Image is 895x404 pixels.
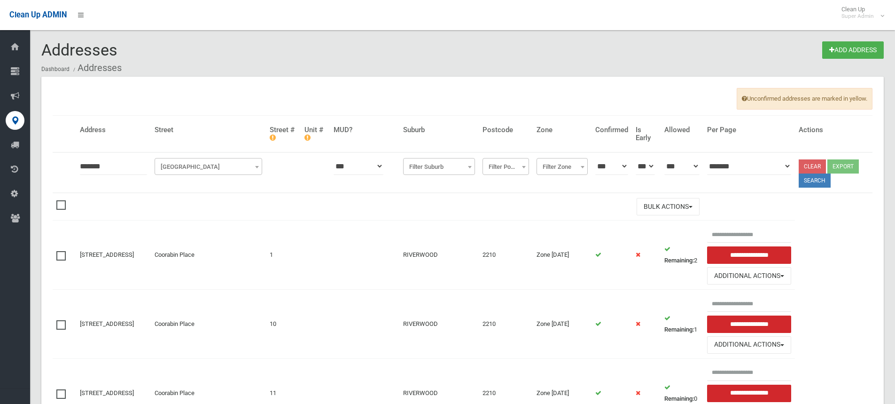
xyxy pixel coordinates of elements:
span: Filter Suburb [405,160,473,174]
strong: Remaining: [664,395,694,402]
small: Super Admin [841,13,874,20]
a: [STREET_ADDRESS] [80,389,134,396]
h4: Street # [270,126,297,142]
h4: Unit # [304,126,326,142]
button: Bulk Actions [637,198,700,215]
td: 2 [661,221,703,290]
strong: Remaining: [664,257,694,264]
td: 1 [266,221,301,290]
h4: Zone [537,126,588,134]
span: Filter Zone [539,160,585,174]
h4: Is Early [636,126,657,142]
span: Filter Zone [537,158,588,175]
a: Dashboard [41,66,70,72]
span: Unconfirmed addresses are marked in yellow. [737,88,872,110]
td: 2210 [479,290,533,359]
span: Clean Up [837,6,883,20]
button: Search [799,174,831,188]
td: RIVERWOOD [399,290,479,359]
h4: Street [155,126,262,134]
td: 1 [661,290,703,359]
h4: Address [80,126,147,134]
span: Clean Up ADMIN [9,10,67,19]
h4: Suburb [403,126,475,134]
li: Addresses [71,59,122,77]
td: Zone [DATE] [533,290,591,359]
span: Filter Postcode [483,158,529,175]
button: Export [827,159,859,174]
h4: Postcode [483,126,529,134]
span: Filter Suburb [403,158,475,175]
h4: Confirmed [595,126,628,134]
h4: Allowed [664,126,699,134]
td: 10 [266,290,301,359]
h4: Actions [799,126,869,134]
button: Additional Actions [707,267,792,285]
span: Filter Street [157,160,260,174]
h4: MUD? [334,126,396,134]
h4: Per Page [707,126,792,134]
a: [STREET_ADDRESS] [80,251,134,258]
span: Filter Postcode [485,160,527,174]
td: RIVERWOOD [399,221,479,290]
button: Additional Actions [707,336,792,354]
span: Filter Street [155,158,262,175]
a: [STREET_ADDRESS] [80,320,134,327]
a: Add Address [822,41,884,59]
td: 2210 [479,221,533,290]
span: Addresses [41,40,117,59]
strong: Remaining: [664,326,694,333]
td: Coorabin Place [151,290,266,359]
td: Coorabin Place [151,221,266,290]
a: Clear [799,159,826,174]
td: Zone [DATE] [533,221,591,290]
